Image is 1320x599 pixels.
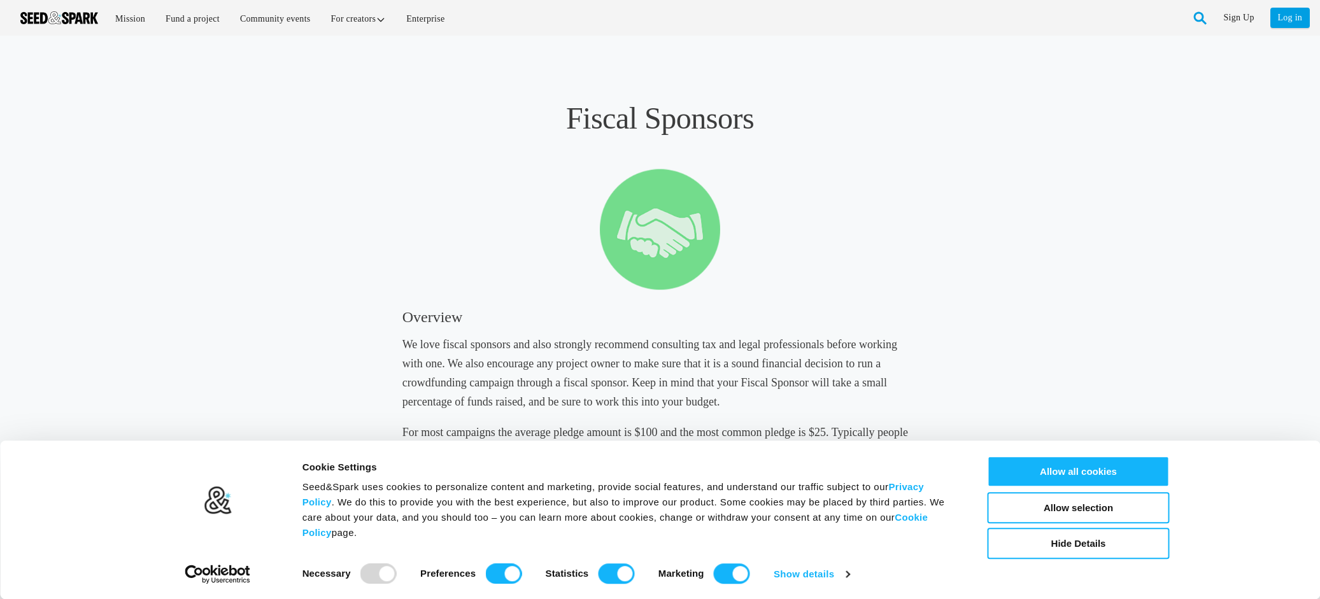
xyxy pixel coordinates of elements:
[302,479,959,540] div: Seed&Spark uses cookies to personalize content and marketing, provide social features, and unders...
[420,568,476,579] strong: Preferences
[20,11,98,24] img: Seed amp; Spark
[988,528,1170,559] button: Hide Details
[231,5,320,32] a: Community events
[402,335,918,411] h5: We love fiscal sponsors and also strongly recommend consulting tax and legal professionals before...
[988,456,1170,487] button: Allow all cookies
[600,168,720,290] img: fiscal sponsor
[1224,8,1254,28] a: Sign Up
[988,492,1170,523] button: Allow selection
[402,307,918,327] h3: Overview
[302,568,351,579] strong: Necessary
[546,568,589,579] strong: Statistics
[157,5,229,32] a: Fund a project
[658,568,704,579] strong: Marketing
[1270,8,1310,28] a: Log in
[106,5,154,32] a: Mission
[162,565,273,584] a: Usercentrics Cookiebot - opens in a new window
[302,460,959,475] div: Cookie Settings
[402,423,918,499] h5: For most campaigns the average pledge amount is $100 and the most common pledge is $25. Typically...
[402,99,918,137] h1: Fiscal Sponsors
[397,5,453,32] a: Enterprise
[322,5,395,32] a: For creators
[203,486,232,516] img: logo
[774,565,849,584] a: Show details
